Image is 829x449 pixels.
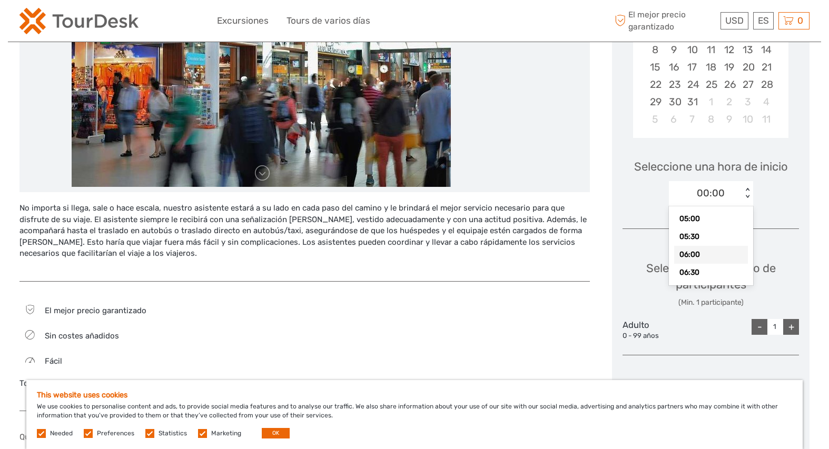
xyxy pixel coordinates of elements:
[720,111,738,128] div: Choose viernes, 9 de enero de 2026
[45,356,62,366] span: Fácil
[757,93,775,111] div: Choose domingo, 4 de enero de 2026
[665,111,683,128] div: Choose martes, 6 de enero de 2026
[683,76,702,93] div: Choose miércoles, 24 de diciembre de 2025
[97,429,134,438] label: Preferences
[646,93,664,111] div: Choose lunes, 29 de diciembre de 2025
[757,41,775,58] div: Choose domingo, 14 de diciembre de 2025
[623,297,799,308] div: (Min. 1 participante)
[697,186,725,200] div: 00:00
[634,158,788,175] span: Seleccione una hora de inicio
[720,58,738,76] div: Choose viernes, 19 de diciembre de 2025
[753,12,774,29] div: ES
[674,246,748,264] div: 06:00
[50,429,73,438] label: Needed
[738,41,757,58] div: Choose sábado, 13 de diciembre de 2025
[45,306,146,315] span: El mejor precio garantizado
[665,58,683,76] div: Choose martes, 16 de diciembre de 2025
[677,378,745,395] div: Total : $197.21
[720,76,738,93] div: Choose viernes, 26 de diciembre de 2025
[26,380,803,449] div: We use cookies to personalise content and ads, to provide social media features and to analyse ou...
[783,319,799,335] div: +
[757,111,775,128] div: Choose domingo, 11 de enero de 2026
[738,111,757,128] div: Choose sábado, 10 de enero de 2026
[612,9,718,32] span: El mejor precio garantizado
[738,76,757,93] div: Choose sábado, 27 de diciembre de 2025
[646,111,664,128] div: Choose lunes, 5 de enero de 2026
[623,260,799,308] div: Seleccione el número de participantes
[725,15,744,26] span: USD
[665,41,683,58] div: Choose martes, 9 de diciembre de 2025
[646,76,664,93] div: Choose lunes, 22 de diciembre de 2025
[19,432,294,442] h5: Qué está incluido
[702,41,720,58] div: Choose jueves, 11 de diciembre de 2025
[796,15,805,26] span: 0
[37,391,792,400] h5: This website uses cookies
[743,188,752,199] div: < >
[702,58,720,76] div: Choose jueves, 18 de diciembre de 2025
[665,76,683,93] div: Choose martes, 23 de diciembre de 2025
[19,203,590,271] div: No importa si llega, sale o hace escala, nuestro asistente estará a su lado en cada paso del cami...
[287,13,370,28] a: Tours de varios días
[636,23,785,128] div: month 2025-12
[19,378,294,389] div: Tour Operador:
[646,41,664,58] div: Choose lunes, 8 de diciembre de 2025
[683,58,702,76] div: Choose miércoles, 17 de diciembre de 2025
[217,13,269,28] a: Excursiones
[623,331,682,341] div: 0 - 99 años
[211,429,241,438] label: Marketing
[683,41,702,58] div: Choose miércoles, 10 de diciembre de 2025
[752,319,767,335] div: -
[623,319,682,341] div: Adulto
[757,58,775,76] div: Choose domingo, 21 de diciembre de 2025
[674,282,748,300] div: 07:00
[683,111,702,128] div: Choose miércoles, 7 de enero de 2026
[702,111,720,128] div: Choose jueves, 8 de enero de 2026
[674,210,748,228] div: 05:00
[757,76,775,93] div: Choose domingo, 28 de diciembre de 2025
[702,76,720,93] div: Choose jueves, 25 de diciembre de 2025
[674,264,748,282] div: 06:30
[19,8,139,34] img: 2254-3441b4b5-4e5f-4d00-b396-31f1d84a6ebf_logo_small.png
[674,228,748,246] div: 05:30
[720,93,738,111] div: Choose viernes, 2 de enero de 2026
[738,58,757,76] div: Choose sábado, 20 de diciembre de 2025
[720,41,738,58] div: Choose viernes, 12 de diciembre de 2025
[159,429,187,438] label: Statistics
[702,93,720,111] div: Choose jueves, 1 de enero de 2026
[45,331,119,341] span: Sin costes añadidos
[75,378,179,388] a: Global Guide Services GmbH
[262,428,290,438] button: OK
[665,93,683,111] div: Choose martes, 30 de diciembre de 2025
[646,58,664,76] div: Choose lunes, 15 de diciembre de 2025
[738,93,757,111] div: Choose sábado, 3 de enero de 2026
[683,93,702,111] div: Choose miércoles, 31 de diciembre de 2025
